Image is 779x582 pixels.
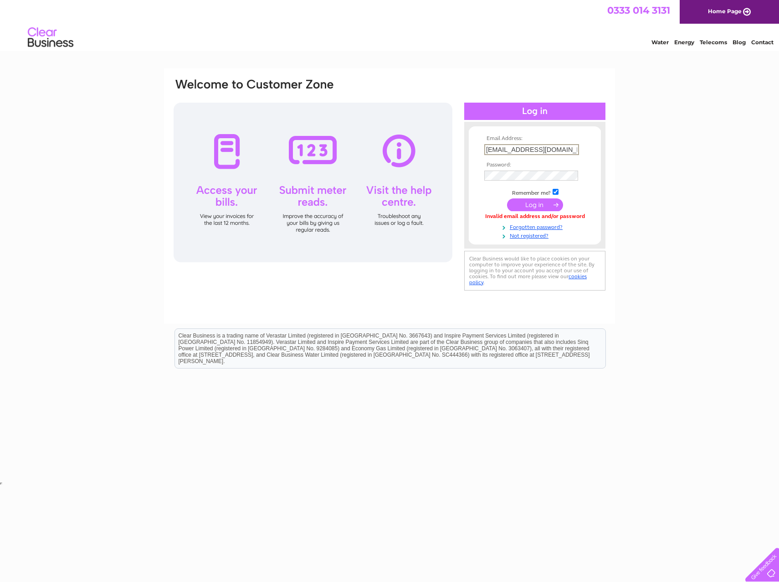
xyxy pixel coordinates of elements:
[651,39,669,46] a: Water
[484,222,588,231] a: Forgotten password?
[484,213,585,220] div: Invalid email address and/or password
[484,231,588,239] a: Not registered?
[507,198,563,211] input: Submit
[27,24,74,52] img: logo.png
[464,251,605,291] div: Clear Business would like to place cookies on your computer to improve your experience of the sit...
[482,162,588,168] th: Password:
[482,187,588,197] td: Remember me?
[607,5,670,16] a: 0333 014 3131
[175,5,605,44] div: Clear Business is a trading name of Verastar Limited (registered in [GEOGRAPHIC_DATA] No. 3667643...
[469,273,587,286] a: cookies policy
[733,39,746,46] a: Blog
[751,39,774,46] a: Contact
[674,39,694,46] a: Energy
[700,39,727,46] a: Telecoms
[482,135,588,142] th: Email Address:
